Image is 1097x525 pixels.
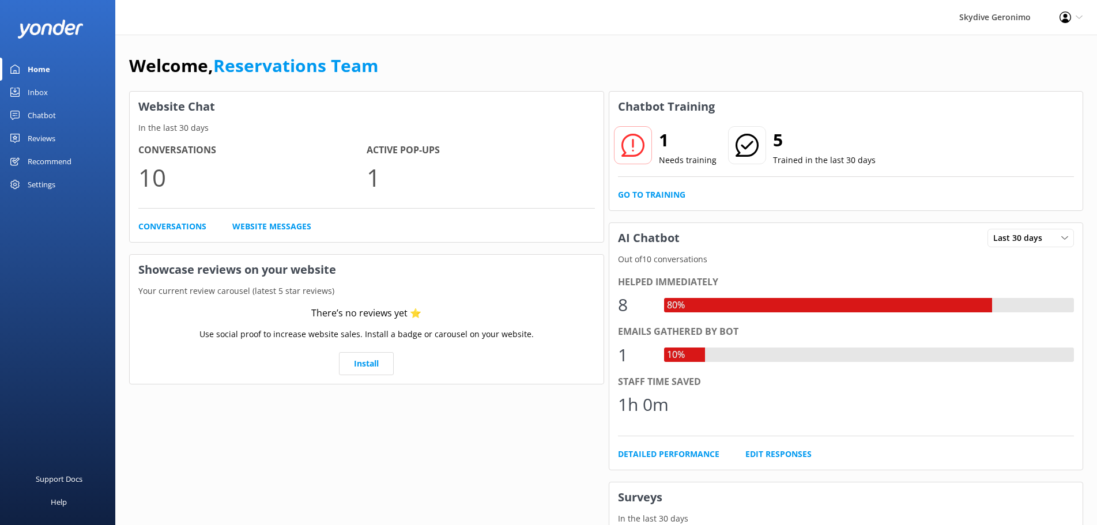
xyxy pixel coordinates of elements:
a: Detailed Performance [618,448,719,460]
div: Support Docs [36,467,82,490]
h3: Chatbot Training [609,92,723,122]
p: 1 [367,158,595,197]
h2: 5 [773,126,876,154]
a: Conversations [138,220,206,233]
h3: Showcase reviews on your website [130,255,604,285]
p: Needs training [659,154,717,167]
p: Trained in the last 30 days [773,154,876,167]
p: Use social proof to increase website sales. Install a badge or carousel on your website. [199,328,534,341]
div: 80% [664,298,688,313]
h3: AI Chatbot [609,223,688,253]
p: Your current review carousel (latest 5 star reviews) [130,285,604,297]
a: Install [339,352,394,375]
div: Recommend [28,150,71,173]
h3: Website Chat [130,92,604,122]
div: Emails gathered by bot [618,324,1075,339]
div: Chatbot [28,104,56,127]
div: Reviews [28,127,55,150]
p: In the last 30 days [130,122,604,134]
a: Reservations Team [213,54,378,77]
h2: 1 [659,126,717,154]
p: Out of 10 conversations [609,253,1083,266]
div: 1h 0m [618,391,669,418]
p: 10 [138,158,367,197]
span: Last 30 days [993,232,1049,244]
h4: Active Pop-ups [367,143,595,158]
a: Go to Training [618,188,685,201]
div: Staff time saved [618,375,1075,390]
h3: Surveys [609,482,1083,512]
h4: Conversations [138,143,367,158]
p: In the last 30 days [609,512,1083,525]
div: 10% [664,348,688,362]
img: yonder-white-logo.png [17,20,84,39]
div: 8 [618,291,653,319]
div: There’s no reviews yet ⭐ [311,306,421,321]
div: 1 [618,341,653,369]
div: Settings [28,173,55,196]
a: Website Messages [232,220,311,233]
div: Helped immediately [618,275,1075,290]
div: Inbox [28,81,48,104]
div: Home [28,58,50,81]
h1: Welcome, [129,52,378,80]
a: Edit Responses [745,448,812,460]
div: Help [51,490,67,513]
